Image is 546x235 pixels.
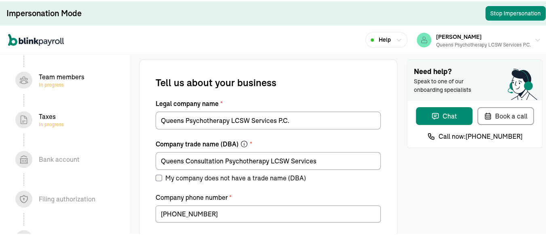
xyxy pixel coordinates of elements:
span: In progress [39,80,84,87]
span: [PERSON_NAME] [436,32,482,39]
span: Team membersIn progress [9,66,120,92]
span: In progress [39,120,64,127]
div: Book a call [484,110,527,120]
div: Bank account [39,153,80,163]
span: Call now: [PHONE_NUMBER] [438,130,523,140]
div: Chat [431,110,457,120]
div: Queens Psychotherapy LCSW Services P.C. [436,40,531,47]
button: Stop Impersonation [485,5,546,19]
button: Chat [416,106,472,124]
label: My company does not have a trade name (DBA) [156,172,306,182]
span: Bank account [9,145,120,171]
div: Filing authorization [39,193,95,203]
div: Team members [39,71,84,87]
nav: Global [8,27,64,51]
button: [PERSON_NAME]Queens Psychotherapy LCSW Services P.C. [413,29,544,49]
span: Speak to one of our onboarding specialists [414,76,483,93]
div: Taxes [39,110,64,127]
input: ( _ _ _ ) _ _ _ - _ _ _ _ [156,204,381,221]
button: Help [365,31,407,47]
span: Company phone number [156,192,229,200]
label: Company trade name (DBA) [156,138,381,148]
div: Impersonation Mode [6,6,82,18]
span: Filing authorization [9,184,120,211]
span: TaxesIn progress [9,105,120,132]
span: Help [379,34,391,43]
input: My company does not have a trade name (DBA) [156,174,162,180]
span: Need help? [414,65,535,76]
label: Legal company name [156,97,381,107]
span: Tell us about your business [156,75,276,88]
input: Company trade name (DBA) [156,151,381,169]
input: Legal company name [156,110,381,128]
button: Book a call [477,106,534,124]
